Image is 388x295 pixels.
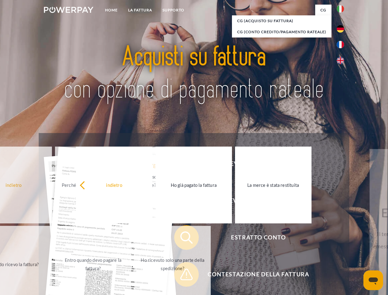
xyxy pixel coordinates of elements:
div: Entro quando devo pagare la fattura? [59,256,128,273]
button: Contestazione della fattura [174,262,334,287]
a: LA FATTURA [123,5,157,16]
div: Perché ho ricevuto una fattura? [59,181,128,189]
a: Home [100,5,123,16]
img: fr [337,41,344,48]
img: de [337,25,344,33]
a: CG (Conto Credito/Pagamento rateale) [232,26,331,37]
span: Estratto conto [183,225,334,250]
a: CG [315,5,331,16]
a: Supporto [157,5,190,16]
img: it [337,5,344,13]
img: logo-powerpay-white.svg [44,7,93,13]
iframe: Pulsante per aprire la finestra di messaggistica [363,270,383,290]
div: La merce è stata restituita [239,181,308,189]
button: Estratto conto [174,225,334,250]
a: CG (Acquisto su fattura) [232,15,331,26]
img: en [337,57,344,64]
span: Contestazione della fattura [183,262,334,287]
div: indietro [80,181,149,189]
div: Ho già pagato la fattura [159,181,228,189]
img: title-powerpay_it.svg [59,29,329,118]
div: Ho ricevuto solo una parte della spedizione? [138,256,207,273]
